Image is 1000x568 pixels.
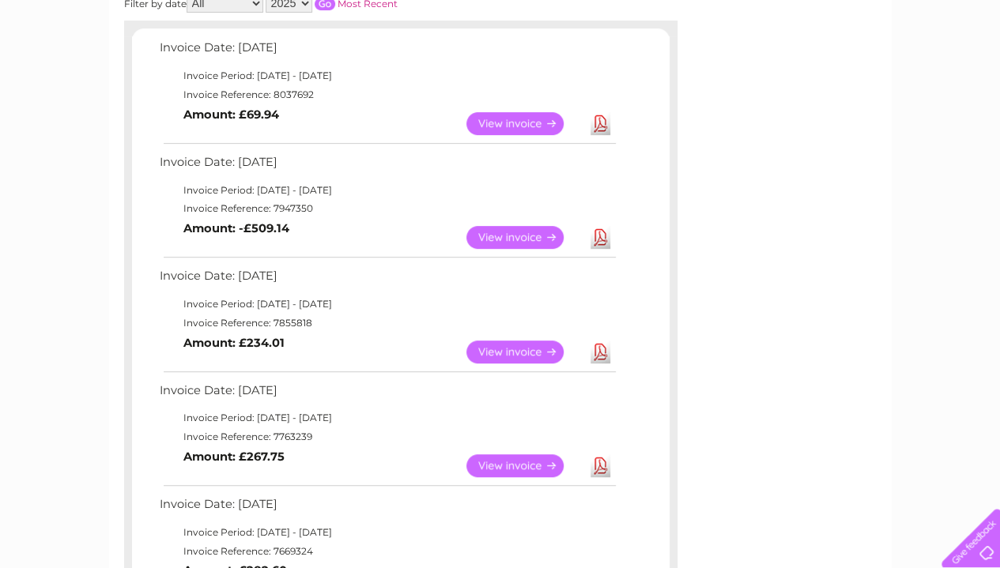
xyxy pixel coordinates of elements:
a: 0333 014 3131 [702,8,811,28]
a: Log out [948,67,985,79]
a: View [466,226,583,249]
td: Invoice Date: [DATE] [156,380,618,409]
td: Invoice Period: [DATE] - [DATE] [156,66,618,85]
a: Water [722,67,752,79]
td: Invoice Reference: 7947350 [156,199,618,218]
a: View [466,112,583,135]
td: Invoice Reference: 8037692 [156,85,618,104]
td: Invoice Date: [DATE] [156,37,618,66]
a: View [466,454,583,477]
td: Invoice Reference: 7855818 [156,314,618,333]
a: View [466,340,583,363]
td: Invoice Date: [DATE] [156,494,618,523]
td: Invoice Period: [DATE] - [DATE] [156,408,618,427]
a: Download [591,340,610,363]
a: Blog [862,67,885,79]
td: Invoice Date: [DATE] [156,265,618,295]
td: Invoice Reference: 7669324 [156,542,618,561]
a: Telecoms [806,67,853,79]
td: Invoice Period: [DATE] - [DATE] [156,523,618,542]
td: Invoice Period: [DATE] - [DATE] [156,295,618,314]
a: Download [591,226,610,249]
b: Amount: £69.94 [183,107,279,122]
b: Amount: -£509.14 [183,221,289,235]
img: logo.png [35,41,115,89]
td: Invoice Date: [DATE] [156,152,618,181]
a: Energy [761,67,796,79]
div: Clear Business is a trading name of Verastar Limited (registered in [GEOGRAPHIC_DATA] No. 3667643... [127,9,874,77]
td: Invoice Reference: 7763239 [156,427,618,446]
b: Amount: £234.01 [183,336,285,350]
b: Amount: £267.75 [183,450,285,464]
a: Contact [895,67,934,79]
a: Download [591,454,610,477]
a: Download [591,112,610,135]
td: Invoice Period: [DATE] - [DATE] [156,181,618,200]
